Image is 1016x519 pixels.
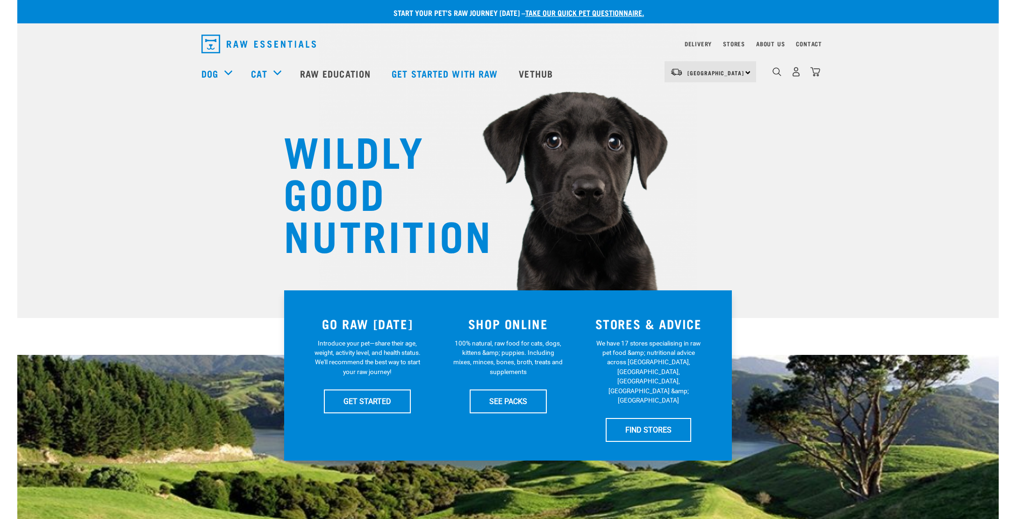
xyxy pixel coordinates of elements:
a: take our quick pet questionnaire. [525,10,644,14]
a: Stores [723,42,745,45]
span: [GEOGRAPHIC_DATA] [687,71,744,74]
p: Introduce your pet—share their age, weight, activity level, and health status. We'll recommend th... [313,339,422,377]
img: user.png [791,67,801,77]
img: van-moving.png [670,68,683,76]
a: Dog [201,66,218,80]
a: Raw Education [291,55,382,92]
nav: dropdown navigation [194,31,822,57]
p: 100% natural, raw food for cats, dogs, kittens &amp; puppies. Including mixes, minces, bones, bro... [453,339,563,377]
h1: WILDLY GOOD NUTRITION [284,129,471,255]
nav: dropdown navigation [17,55,999,92]
a: About Us [756,42,785,45]
a: GET STARTED [324,389,411,413]
h3: STORES & ADVICE [584,317,713,331]
img: home-icon-1@2x.png [773,67,781,76]
a: Cat [251,66,267,80]
a: SEE PACKS [470,389,547,413]
a: Get started with Raw [382,55,509,92]
h3: SHOP ONLINE [444,317,573,331]
h3: GO RAW [DATE] [303,317,432,331]
img: Raw Essentials Logo [201,35,316,53]
p: Start your pet’s raw journey [DATE] – [24,7,1006,18]
a: Vethub [509,55,565,92]
a: Contact [796,42,822,45]
p: We have 17 stores specialising in raw pet food &amp; nutritional advice across [GEOGRAPHIC_DATA],... [594,339,703,405]
a: FIND STORES [606,418,691,441]
img: home-icon@2x.png [810,67,820,77]
a: Delivery [685,42,712,45]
